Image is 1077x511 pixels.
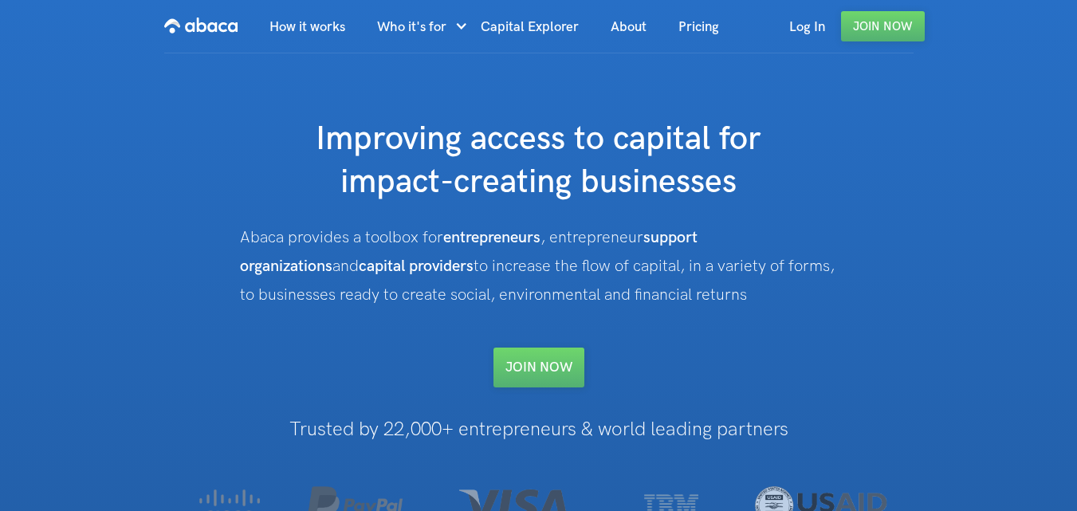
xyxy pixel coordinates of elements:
h1: Improving access to capital for impact-creating businesses [220,118,858,204]
strong: entrepreneurs [443,228,540,247]
img: Abaca logo [164,13,238,38]
h1: Trusted by 22,000+ entrepreneurs & world leading partners [162,419,916,440]
strong: capital providers [359,257,474,276]
a: Join Now [841,11,925,41]
a: Join NOW [493,348,584,387]
div: Abaca provides a toolbox for , entrepreneur and to increase the flow of capital, in a variety of ... [240,223,838,309]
